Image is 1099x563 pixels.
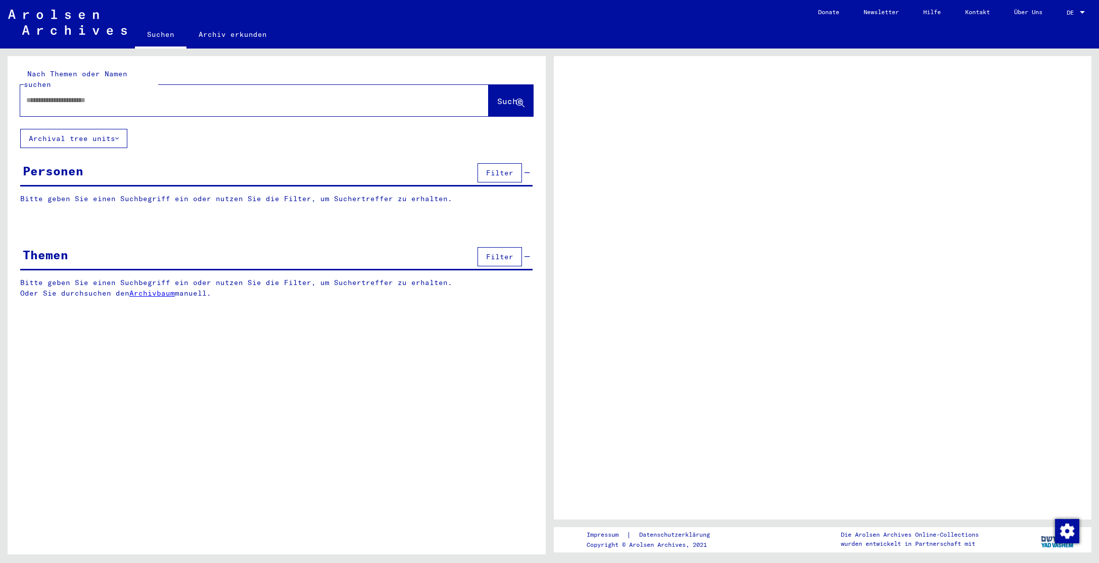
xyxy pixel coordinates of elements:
div: Themen [23,246,68,264]
span: DE [1067,9,1078,16]
p: wurden entwickelt in Partnerschaft mit [841,539,979,548]
a: Impressum [587,530,627,540]
button: Filter [477,247,522,266]
a: Datenschutzerklärung [631,530,722,540]
p: Copyright © Arolsen Archives, 2021 [587,540,722,549]
p: Die Arolsen Archives Online-Collections [841,530,979,539]
mat-label: Nach Themen oder Namen suchen [24,69,127,89]
a: Archivbaum [129,289,175,298]
div: Personen [23,162,83,180]
span: Suche [497,96,522,106]
a: Suchen [135,22,186,49]
p: Bitte geben Sie einen Suchbegriff ein oder nutzen Sie die Filter, um Suchertreffer zu erhalten. [20,194,533,204]
span: Filter [486,168,513,177]
div: Zustimmung ändern [1055,519,1079,543]
p: Bitte geben Sie einen Suchbegriff ein oder nutzen Sie die Filter, um Suchertreffer zu erhalten. O... [20,277,533,299]
img: Zustimmung ändern [1055,519,1079,543]
span: Filter [486,252,513,261]
img: yv_logo.png [1039,527,1077,552]
button: Suche [489,85,533,116]
button: Archival tree units [20,129,127,148]
a: Archiv erkunden [186,22,279,46]
div: | [587,530,722,540]
img: Arolsen_neg.svg [8,10,127,35]
button: Filter [477,163,522,182]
